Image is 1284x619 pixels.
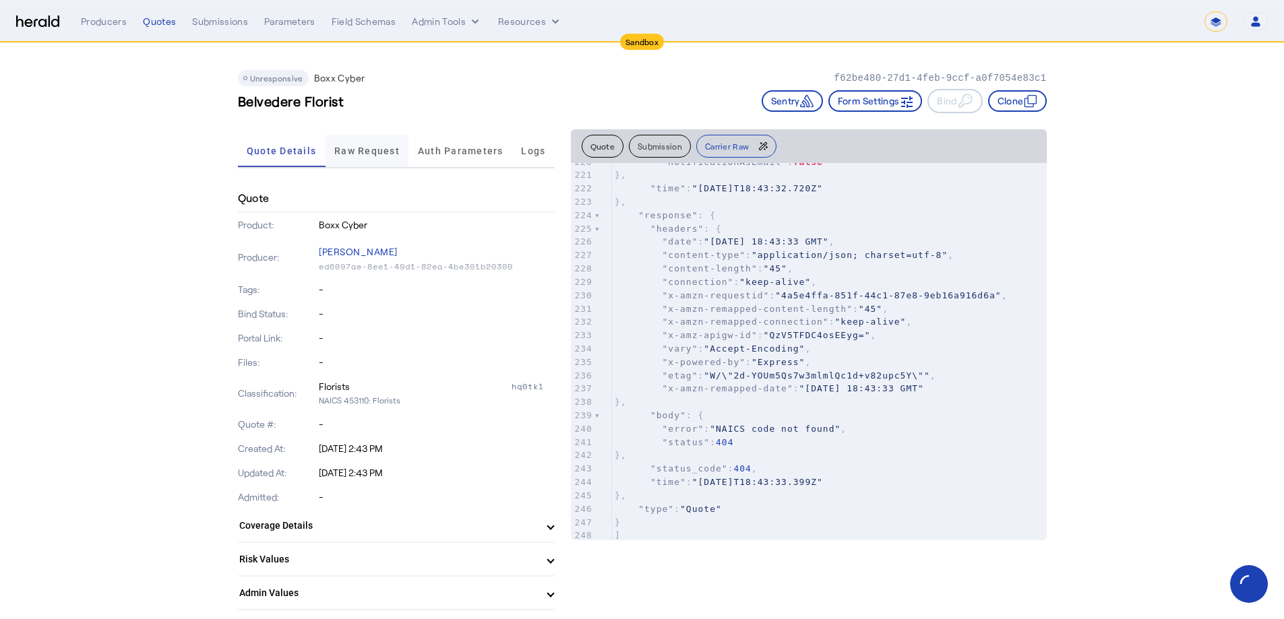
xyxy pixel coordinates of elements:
[238,331,317,345] p: Portal Link:
[615,157,823,167] span: :
[615,197,627,207] span: },
[764,330,871,340] span: "QzV5TFDC4osEEyg="
[571,329,594,342] div: 233
[571,516,594,529] div: 247
[571,462,594,476] div: 243
[571,476,594,489] div: 244
[319,466,555,480] p: [DATE] 2:43 PM
[238,418,317,431] p: Quote #:
[264,15,315,28] div: Parameters
[859,304,882,314] span: "45"
[571,222,594,236] div: 225
[650,463,728,474] span: "status_code"
[828,90,923,112] button: Form Settings
[571,529,594,542] div: 248
[582,135,624,158] button: Quote
[418,146,503,156] span: Auth Parameters
[650,183,686,193] span: "time"
[615,530,621,540] span: ]
[571,369,594,383] div: 236
[238,577,555,609] mat-expansion-panel-header: Admin Values
[799,383,924,393] span: "[DATE] 18:43:33 GMT"
[793,157,823,167] span: false
[615,463,758,474] span: : ,
[615,397,627,407] span: },
[238,442,317,455] p: Created At:
[571,262,594,275] div: 228
[238,387,317,400] p: Classification:
[927,89,982,113] button: Bind
[571,235,594,249] div: 226
[319,283,555,296] p: -
[412,15,482,28] button: internal dropdown menu
[650,410,686,420] span: "body"
[238,466,317,480] p: Updated At:
[238,307,317,321] p: Bind Status:
[663,424,704,434] span: "error"
[663,330,758,340] span: "x-amz-apigw-id"
[571,289,594,302] div: 230
[319,331,555,345] p: -
[629,135,691,158] button: Submission
[638,504,674,514] span: "type"
[238,543,555,575] mat-expansion-panel-header: Risk Values
[615,410,704,420] span: : {
[988,90,1047,112] button: Clone
[752,250,948,260] span: "application/json; charset=utf-8"
[319,490,555,504] p: -
[615,236,835,247] span: : ,
[334,146,400,156] span: Raw Request
[239,586,537,600] mat-panel-title: Admin Values
[716,437,733,447] span: 404
[663,157,787,167] span: "notificationAsEmail"
[238,218,317,232] p: Product:
[239,552,537,566] mat-panel-title: Risk Values
[615,490,627,500] span: },
[571,209,594,222] div: 224
[739,277,811,287] span: "keep-alive"
[615,210,716,220] span: : {
[238,251,317,264] p: Producer:
[680,504,722,514] span: "Quote"
[247,146,316,156] span: Quote Details
[571,409,594,422] div: 239
[663,290,770,300] span: "x-amzn-requestid"
[752,357,805,367] span: "Express"
[615,250,954,260] span: : ,
[571,395,594,409] div: 238
[498,15,562,28] button: Resources dropdown menu
[571,342,594,356] div: 234
[571,249,594,262] div: 227
[192,15,248,28] div: Submissions
[238,283,317,296] p: Tags:
[615,330,877,340] span: : ,
[319,218,555,232] p: Boxx Cyber
[143,15,176,28] div: Quotes
[764,263,787,273] span: "45"
[81,15,127,28] div: Producers
[615,170,627,180] span: },
[615,437,734,447] span: :
[615,357,811,367] span: : ,
[638,210,698,220] span: "response"
[250,73,303,83] span: Unresponsive
[238,92,344,110] h3: Belvedere Florist
[704,344,805,354] span: "Accept-Encoding"
[571,502,594,516] div: 246
[663,277,734,287] span: "connection"
[663,370,698,381] span: "etag"
[571,315,594,329] div: 232
[615,504,722,514] span: :
[762,90,823,112] button: Sentry
[620,34,664,50] div: Sandbox
[239,519,537,533] mat-panel-title: Coverage Details
[615,183,823,193] span: :
[663,304,853,314] span: "x-amzn-remapped-content-length"
[238,356,317,369] p: Files:
[663,250,746,260] span: "content-type"
[571,422,594,436] div: 240
[571,356,594,369] div: 235
[835,317,907,327] span: "keep-alive"
[571,382,594,395] div: 237
[615,304,888,314] span: : ,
